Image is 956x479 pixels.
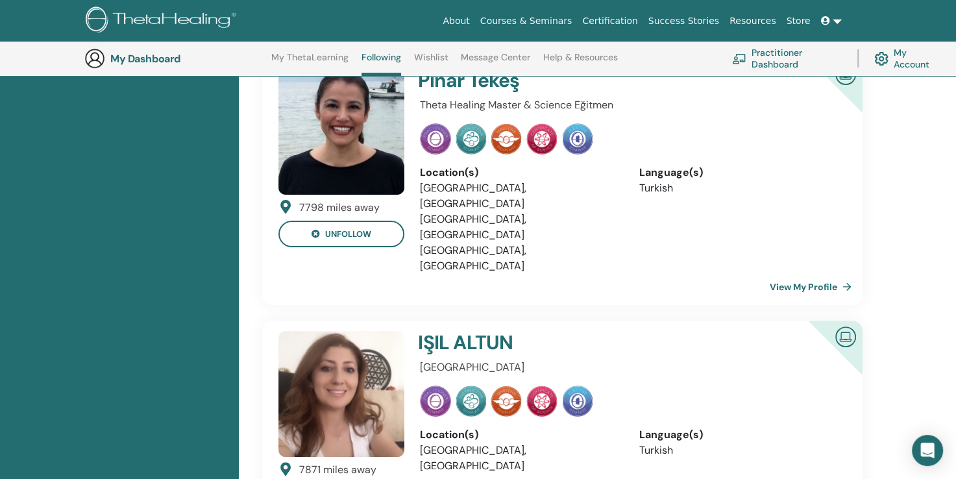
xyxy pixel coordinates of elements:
[781,9,816,33] a: Store
[639,165,839,180] div: Language(s)
[543,52,618,73] a: Help & Resources
[830,321,861,350] img: Certified Online Instructor
[420,360,839,375] p: [GEOGRAPHIC_DATA]
[420,243,619,274] li: [GEOGRAPHIC_DATA], [GEOGRAPHIC_DATA]
[874,49,889,69] img: cog.svg
[86,6,241,36] img: logo.png
[418,331,767,354] h4: IŞIL ALTUN
[724,9,781,33] a: Resources
[414,52,448,73] a: Wishlist
[278,69,404,195] img: default.jpg
[420,443,619,474] li: [GEOGRAPHIC_DATA], [GEOGRAPHIC_DATA]
[788,321,863,395] div: Certified Online Instructor
[299,200,380,215] div: 7798 miles away
[420,97,839,113] p: Theta Healing Master & Science Eğitmen
[639,443,839,458] li: Turkish
[639,180,839,196] li: Turkish
[84,48,105,69] img: generic-user-icon.jpg
[475,9,578,33] a: Courses & Seminars
[420,165,619,180] div: Location(s)
[278,331,404,457] img: default.jpg
[362,52,401,76] a: Following
[732,53,746,64] img: chalkboard-teacher.svg
[639,427,839,443] div: Language(s)
[461,52,530,73] a: Message Center
[110,53,240,65] h3: My Dashboard
[643,9,724,33] a: Success Stories
[912,435,943,466] div: Open Intercom Messenger
[278,221,404,247] button: unfollow
[770,274,857,300] a: View My Profile
[732,44,842,73] a: Practitioner Dashboard
[874,44,940,73] a: My Account
[577,9,643,33] a: Certification
[437,9,474,33] a: About
[420,427,619,443] div: Location(s)
[418,69,767,92] h4: Pınar Tekeş
[271,52,349,73] a: My ThetaLearning
[420,212,619,243] li: [GEOGRAPHIC_DATA], [GEOGRAPHIC_DATA]
[299,462,376,478] div: 7871 miles away
[420,180,619,212] li: [GEOGRAPHIC_DATA], [GEOGRAPHIC_DATA]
